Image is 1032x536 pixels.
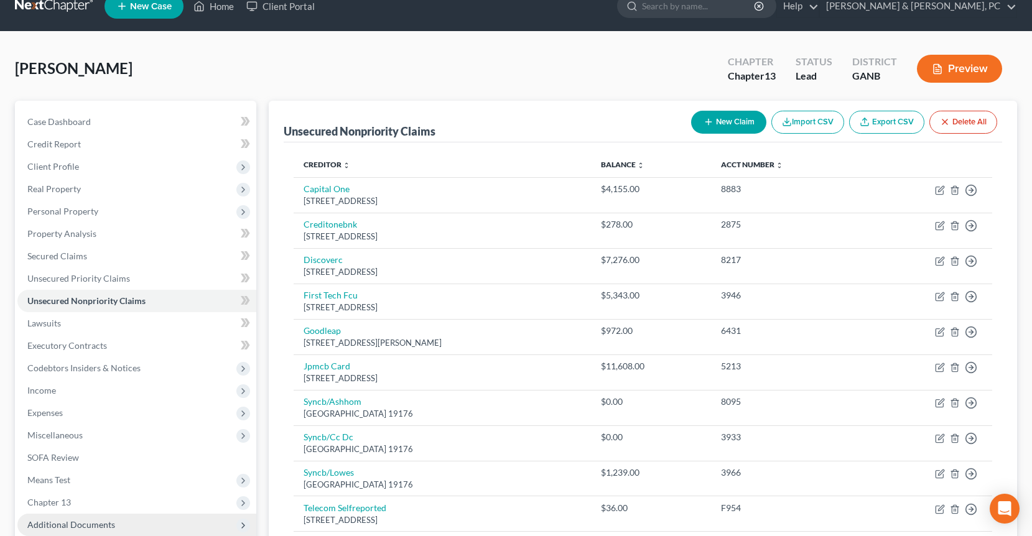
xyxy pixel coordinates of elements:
[601,160,644,169] a: Balance unfold_more
[601,289,700,302] div: $5,343.00
[17,111,256,133] a: Case Dashboard
[17,312,256,335] a: Lawsuits
[990,494,1020,524] div: Open Intercom Messenger
[776,162,783,169] i: unfold_more
[601,325,700,337] div: $972.00
[849,111,924,134] a: Export CSV
[304,361,350,371] a: Jpmcb Card
[17,133,256,155] a: Credit Report
[304,408,582,420] div: [GEOGRAPHIC_DATA] 19176
[27,183,81,194] span: Real Property
[917,55,1002,83] button: Preview
[17,245,256,267] a: Secured Claims
[27,363,141,373] span: Codebtors Insiders & Notices
[721,183,856,195] div: 8883
[304,514,582,526] div: [STREET_ADDRESS]
[304,195,582,207] div: [STREET_ADDRESS]
[27,340,107,351] span: Executory Contracts
[27,139,81,149] span: Credit Report
[721,431,856,443] div: 3933
[27,273,130,284] span: Unsecured Priority Claims
[637,162,644,169] i: unfold_more
[27,228,96,239] span: Property Analysis
[304,290,358,300] a: First Tech Fcu
[721,395,856,408] div: 8095
[304,396,361,407] a: Syncb/Ashhom
[304,266,582,278] div: [STREET_ADDRESS]
[27,519,115,530] span: Additional Documents
[27,407,63,418] span: Expenses
[304,372,582,384] div: [STREET_ADDRESS]
[691,111,766,134] button: New Claim
[27,116,91,127] span: Case Dashboard
[27,161,79,172] span: Client Profile
[304,479,582,491] div: [GEOGRAPHIC_DATA] 19176
[721,254,856,266] div: 8217
[304,302,582,313] div: [STREET_ADDRESS]
[601,254,700,266] div: $7,276.00
[852,69,897,83] div: GANB
[27,452,79,463] span: SOFA Review
[304,219,357,229] a: Creditonebnk
[929,111,997,134] button: Delete All
[304,160,350,169] a: Creditor unfold_more
[601,183,700,195] div: $4,155.00
[304,231,582,243] div: [STREET_ADDRESS]
[601,502,700,514] div: $36.00
[601,395,700,408] div: $0.00
[601,431,700,443] div: $0.00
[728,69,776,83] div: Chapter
[17,446,256,469] a: SOFA Review
[601,466,700,479] div: $1,239.00
[27,430,83,440] span: Miscellaneous
[601,218,700,231] div: $278.00
[721,466,856,479] div: 3966
[771,111,844,134] button: Import CSV
[852,55,897,69] div: District
[343,162,350,169] i: unfold_more
[601,360,700,372] div: $11,608.00
[304,432,353,442] a: Syncb/Cc Dc
[721,325,856,337] div: 6431
[284,124,435,139] div: Unsecured Nonpriority Claims
[765,70,776,81] span: 13
[796,55,832,69] div: Status
[304,467,354,478] a: Syncb/Lowes
[27,497,71,507] span: Chapter 13
[304,183,350,194] a: Capital One
[304,325,341,336] a: Goodleap
[721,289,856,302] div: 3946
[130,2,172,11] span: New Case
[728,55,776,69] div: Chapter
[721,360,856,372] div: 5213
[27,295,146,306] span: Unsecured Nonpriority Claims
[17,335,256,357] a: Executory Contracts
[27,385,56,395] span: Income
[17,223,256,245] a: Property Analysis
[796,69,832,83] div: Lead
[721,218,856,231] div: 2875
[27,474,70,485] span: Means Test
[27,206,98,216] span: Personal Property
[27,251,87,261] span: Secured Claims
[721,160,783,169] a: Acct Number unfold_more
[304,502,386,513] a: Telecom Selfreported
[27,318,61,328] span: Lawsuits
[17,290,256,312] a: Unsecured Nonpriority Claims
[15,59,132,77] span: [PERSON_NAME]
[304,254,343,265] a: Discoverc
[721,502,856,514] div: F954
[304,443,582,455] div: [GEOGRAPHIC_DATA] 19176
[17,267,256,290] a: Unsecured Priority Claims
[304,337,582,349] div: [STREET_ADDRESS][PERSON_NAME]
